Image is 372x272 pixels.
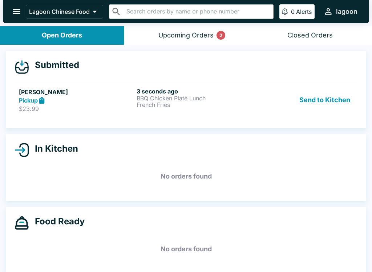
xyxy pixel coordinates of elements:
[15,236,357,262] h5: No orders found
[19,97,38,104] strong: Pickup
[336,7,357,16] div: lagoon
[7,2,26,21] button: open drawer
[42,31,82,40] div: Open Orders
[137,95,251,101] p: BBQ Chicken Plate Lunch
[137,88,251,95] h6: 3 seconds ago
[158,31,214,40] div: Upcoming Orders
[19,88,134,96] h5: [PERSON_NAME]
[296,88,353,113] button: Send to Kitchen
[15,163,357,189] h5: No orders found
[29,143,78,154] h4: In Kitchen
[15,83,357,117] a: [PERSON_NAME]Pickup$23.993 seconds agoBBQ Chicken Plate LunchFrench FriesSend to Kitchen
[137,101,251,108] p: French Fries
[19,105,134,112] p: $23.99
[124,7,270,17] input: Search orders by name or phone number
[29,60,79,71] h4: Submitted
[219,32,222,39] p: 2
[29,216,85,227] h4: Food Ready
[291,8,295,15] p: 0
[287,31,333,40] div: Closed Orders
[320,4,360,19] button: lagoon
[296,8,312,15] p: Alerts
[26,5,103,19] button: Lagoon Chinese Food
[29,8,90,15] p: Lagoon Chinese Food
